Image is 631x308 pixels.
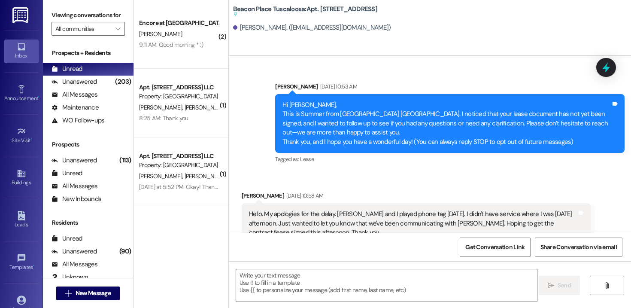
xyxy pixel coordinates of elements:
[115,25,120,32] i: 
[52,169,82,178] div: Unread
[282,101,611,146] div: Hi [PERSON_NAME], This is Summer from [GEOGRAPHIC_DATA] [GEOGRAPHIC_DATA]. I noticed that your le...
[52,273,88,282] div: Unknown
[139,183,231,191] div: [DATE] at 5:52 PM: Okay! Thank you!!
[31,136,32,142] span: •
[4,251,39,274] a: Templates •
[139,104,185,111] span: [PERSON_NAME]
[535,238,622,257] button: Share Conversation via email
[76,289,111,298] span: New Message
[52,195,101,204] div: New Inbounds
[4,40,39,63] a: Inbox
[52,90,97,99] div: All Messages
[55,22,111,36] input: All communities
[184,104,227,111] span: [PERSON_NAME]
[460,238,530,257] button: Get Conversation Link
[275,82,625,94] div: [PERSON_NAME]
[38,94,39,100] span: •
[540,243,617,252] span: Share Conversation via email
[52,156,97,165] div: Unanswered
[300,156,314,163] span: Lease
[139,41,203,49] div: 9:11 AM: Good morning * :)
[233,5,377,19] b: Beacon Place Tuscaloosa: Apt. [STREET_ADDRESS]
[52,182,97,191] div: All Messages
[604,282,610,289] i: 
[52,234,82,243] div: Unread
[249,210,577,237] div: Hello. My apologies for the delay. [PERSON_NAME] and I played phone tag [DATE]. I didn't have ser...
[52,116,104,125] div: WO Follow-ups
[65,290,72,297] i: 
[284,191,323,200] div: [DATE] 10:58 AM
[43,49,133,58] div: Prospects + Residents
[139,18,218,27] div: Encore at [GEOGRAPHIC_DATA]
[52,9,125,22] label: Viewing conversations for
[139,152,218,161] div: Apt. [STREET_ADDRESS] LLC
[52,247,97,256] div: Unanswered
[318,82,357,91] div: [DATE] 10:53 AM
[4,166,39,189] a: Buildings
[52,103,99,112] div: Maintenance
[539,276,580,295] button: Send
[139,114,188,122] div: 8:25 AM: Thank you
[12,7,30,23] img: ResiDesk Logo
[465,243,525,252] span: Get Conversation Link
[139,92,218,101] div: Property: [GEOGRAPHIC_DATA]
[558,281,571,290] span: Send
[548,282,554,289] i: 
[52,77,97,86] div: Unanswered
[139,172,185,180] span: [PERSON_NAME]
[33,263,34,269] span: •
[275,153,625,165] div: Tagged as:
[139,161,218,170] div: Property: [GEOGRAPHIC_DATA]
[52,64,82,73] div: Unread
[117,245,133,258] div: (90)
[43,218,133,227] div: Residents
[113,75,133,88] div: (203)
[139,30,182,38] span: [PERSON_NAME]
[117,154,133,167] div: (113)
[233,23,391,32] div: [PERSON_NAME]. ([EMAIL_ADDRESS][DOMAIN_NAME])
[56,287,120,300] button: New Message
[52,260,97,269] div: All Messages
[184,172,227,180] span: [PERSON_NAME]
[242,191,591,203] div: [PERSON_NAME]
[43,140,133,149] div: Prospects
[4,208,39,232] a: Leads
[139,83,218,92] div: Apt. [STREET_ADDRESS] LLC
[4,124,39,147] a: Site Visit •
